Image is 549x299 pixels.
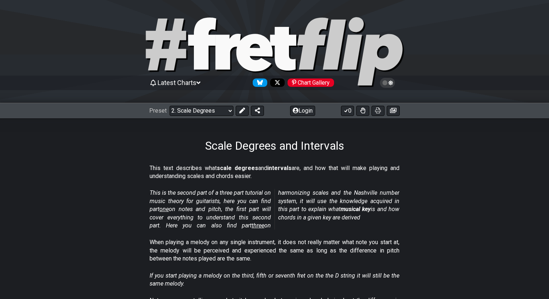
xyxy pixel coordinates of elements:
[383,80,392,86] span: Toggle light / dark theme
[288,78,334,87] div: Chart Gallery
[290,106,315,116] button: Login
[170,106,233,116] select: Preset
[150,272,399,287] em: If you start playing a melody on the third, fifth or seventh fret on the the D string it will sti...
[267,78,285,87] a: Follow #fretflip at X
[150,189,399,229] em: This is the second part of a three part tutorial on music theory for guitarists, here you can fin...
[158,79,196,86] span: Latest Charts
[149,107,167,114] span: Preset
[341,206,371,213] strong: musical key
[341,106,354,116] button: 0
[159,206,169,213] span: one
[205,139,344,153] h1: Scale Degrees and Intervals
[236,106,249,116] button: Edit Preset
[150,164,399,181] p: This text describes what and are, and how that will make playing and understanding scales and cho...
[371,106,385,116] button: Print
[252,222,264,229] span: three
[217,165,258,171] strong: scale degrees
[150,238,399,263] p: When playing a melody on any single instrument, it does not really matter what note you start at,...
[356,106,369,116] button: Toggle Dexterity for all fretkits
[250,78,267,87] a: Follow #fretflip at Bluesky
[251,106,264,116] button: Share Preset
[267,165,292,171] strong: intervals
[285,78,334,87] a: #fretflip at Pinterest
[387,106,400,116] button: Create image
